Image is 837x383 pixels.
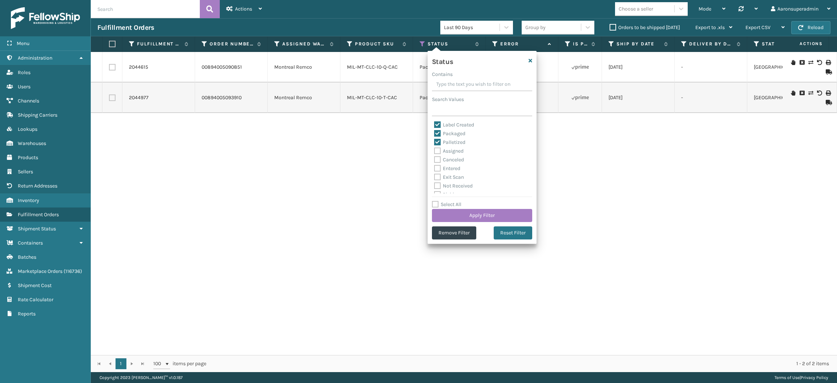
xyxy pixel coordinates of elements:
img: logo [11,7,80,29]
input: Type the text you wish to filter on [432,78,532,91]
label: Entered [434,165,460,172]
span: Roles [18,69,31,76]
span: Reports [18,311,36,317]
label: Deliver By Date [689,41,733,47]
a: 00894005090851 [202,64,242,71]
span: Sellers [18,169,33,175]
label: Assigned [434,148,464,154]
label: Ship By Date [616,41,660,47]
div: Choose a seller [619,5,653,13]
span: ( 116736 ) [64,268,82,274]
div: Group by [525,24,546,31]
span: Mode [699,6,711,12]
td: - [675,82,747,113]
span: 100 [153,360,164,367]
span: Menu [17,40,29,47]
i: Change shipping [808,90,813,96]
label: Exit Scan [434,174,464,180]
label: State [762,41,806,47]
span: Actions [235,6,252,12]
i: On Hold [791,60,795,65]
span: Batches [18,254,36,260]
button: Apply Filter [432,209,532,222]
label: Error [500,41,544,47]
a: MIL-MT-CLC-10-T-CAC [347,94,397,101]
a: Privacy Policy [801,375,828,380]
p: Copyright 2023 [PERSON_NAME]™ v 1.0.187 [100,372,183,383]
span: Users [18,84,31,90]
span: Return Addresses [18,183,57,189]
td: Packaged [413,52,486,82]
label: Is Prime [573,41,588,47]
label: Select All [432,201,461,207]
label: Contains [432,70,453,78]
label: Order Number [210,41,254,47]
label: Packaged [434,130,465,137]
a: 00894005093910 [202,94,242,101]
span: Export CSV [745,24,771,31]
span: Channels [18,98,39,104]
span: Shipment Status [18,226,56,232]
label: Assigned Warehouse [282,41,326,47]
span: Lookups [18,126,37,132]
span: Actions [777,38,827,50]
a: 2044977 [129,94,149,101]
label: Search Values [432,96,464,103]
i: Cancel Fulfillment Order [800,90,804,96]
label: Not Received [434,183,473,189]
span: Rate Calculator [18,297,53,303]
i: Cancel Fulfillment Order [800,60,804,65]
td: - [675,52,747,82]
div: Last 90 Days [444,24,500,31]
span: Shipment Cost [18,282,52,289]
span: Shipping Carriers [18,112,57,118]
span: Export to .xls [695,24,725,31]
label: Fulfillment Order Id [137,41,181,47]
td: Montreal Remco [268,52,340,82]
a: MIL-MT-CLC-10-Q-CAC [347,64,398,70]
span: Administration [18,55,52,61]
i: Change shipping [808,60,813,65]
label: Canceled [434,157,464,163]
span: Marketplace Orders [18,268,62,274]
td: [DATE] [602,52,675,82]
i: Void Label [817,60,821,65]
i: Void Label [817,90,821,96]
span: Containers [18,240,43,246]
i: On Hold [791,90,795,96]
span: Inventory [18,197,39,203]
a: 2044615 [129,64,148,71]
td: Packaged [413,82,486,113]
td: Montreal Remco [268,82,340,113]
i: Mark as Shipped [826,100,830,105]
span: Products [18,154,38,161]
i: Print Label [826,90,830,96]
span: Warehouses [18,140,46,146]
span: items per page [153,358,206,369]
button: Remove Filter [432,226,476,239]
div: | [775,372,828,383]
label: Orders to be shipped [DATE] [610,24,680,31]
a: 1 [116,358,126,369]
i: Mark as Shipped [826,69,830,74]
label: Product SKU [355,41,399,47]
a: Terms of Use [775,375,800,380]
label: Label Created [434,122,474,128]
label: Palletized [434,139,465,145]
td: [DATE] [602,82,675,113]
td: [GEOGRAPHIC_DATA] [747,52,820,82]
button: Reset Filter [494,226,532,239]
i: Print Label [826,60,830,65]
label: Picking [434,191,460,198]
div: 1 - 2 of 2 items [217,360,829,367]
td: [GEOGRAPHIC_DATA] [747,82,820,113]
span: Fulfillment Orders [18,211,59,218]
label: Status [428,41,472,47]
button: Reload [791,21,830,34]
h4: Status [432,55,453,66]
h3: Fulfillment Orders [97,23,154,32]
